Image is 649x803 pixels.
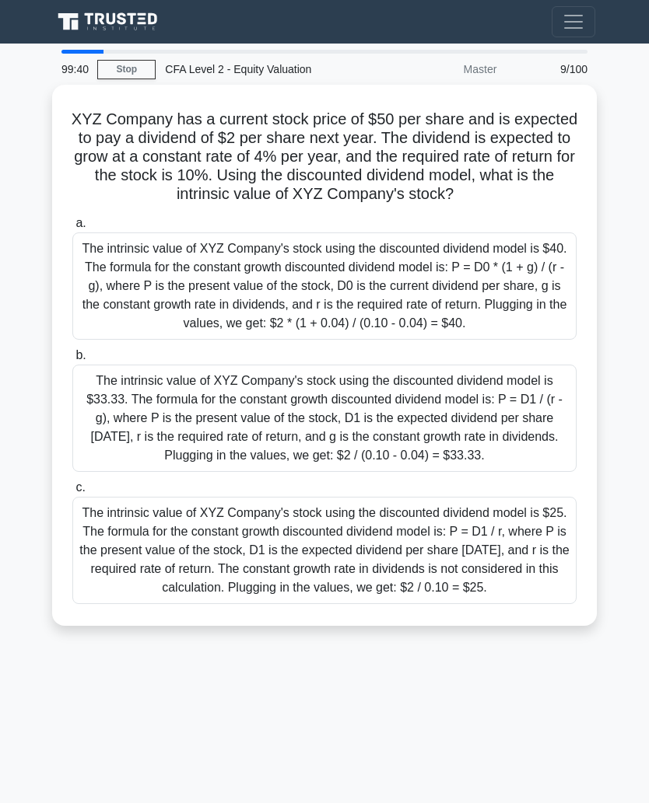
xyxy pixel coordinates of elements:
a: Stop [97,60,156,79]
span: a. [75,216,86,229]
div: The intrinsic value of XYZ Company's stock using the discounted dividend model is $33.33. The for... [72,365,577,472]
button: Toggle navigation [552,6,595,37]
div: CFA Level 2 - Equity Valuation [156,54,370,85]
div: The intrinsic value of XYZ Company's stock using the discounted dividend model is $40. The formul... [72,232,577,340]
div: 9/100 [506,54,597,85]
span: c. [75,480,85,494]
div: The intrinsic value of XYZ Company's stock using the discounted dividend model is $25. The formul... [72,497,577,604]
h5: XYZ Company has a current stock price of $50 per share and is expected to pay a dividend of $2 pe... [71,110,578,204]
span: b. [75,348,86,361]
div: Master [370,54,506,85]
div: 99:40 [52,54,97,85]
